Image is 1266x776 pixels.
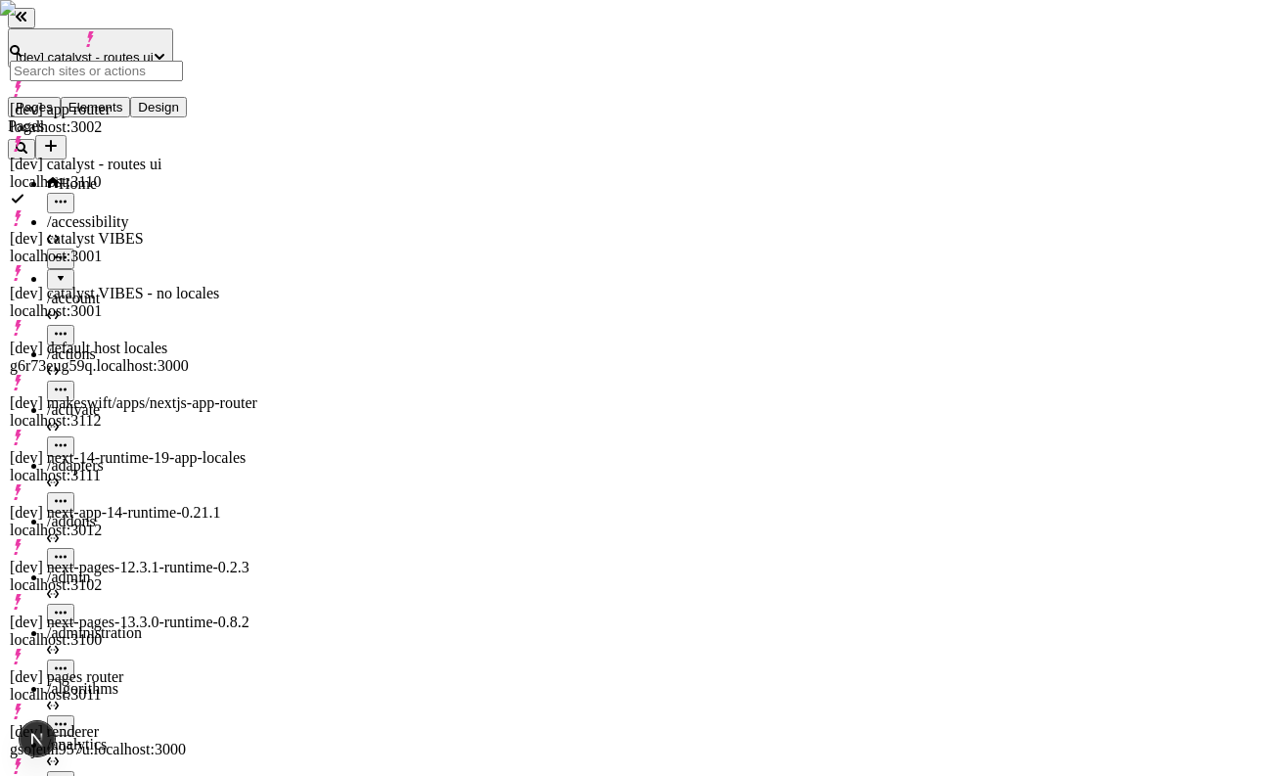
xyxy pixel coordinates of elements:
[10,723,261,741] div: [dev] renderer
[10,614,261,631] div: [dev] next-pages-13.3.0-runtime-0.8.2
[10,559,261,576] div: [dev] next-pages-12.3.1-runtime-0.2.3
[10,449,261,467] div: [dev] next-14-runtime-19-app-locales
[10,357,261,375] div: g6r73eug59q.localhost:3000
[10,230,261,248] div: [dev] catalyst VIBES
[10,173,261,191] div: localhost:3110
[10,302,261,320] div: localhost:3001
[10,522,261,539] div: localhost:3012
[10,248,261,265] div: localhost:3001
[10,61,183,81] input: Search sites or actions
[10,686,261,704] div: localhost:3011
[10,412,261,430] div: localhost:3112
[10,340,261,357] div: [dev] default host locales
[10,576,261,594] div: localhost:3102
[10,101,261,118] div: [dev] app router
[10,394,261,412] div: [dev] makeswift/apps/nextjs-app-router
[10,156,261,173] div: [dev] catalyst - routes ui
[8,16,286,33] p: Cookie Test Route
[10,118,261,136] div: localhost:3002
[10,467,261,484] div: localhost:3111
[10,631,261,649] div: localhost:3100
[10,741,261,758] div: gsojeuh957u.localhost:3000
[10,504,261,522] div: [dev] next-app-14-runtime-0.21.1
[10,285,261,302] div: [dev] catalyst VIBES - no locales
[10,668,261,686] div: [dev] pages router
